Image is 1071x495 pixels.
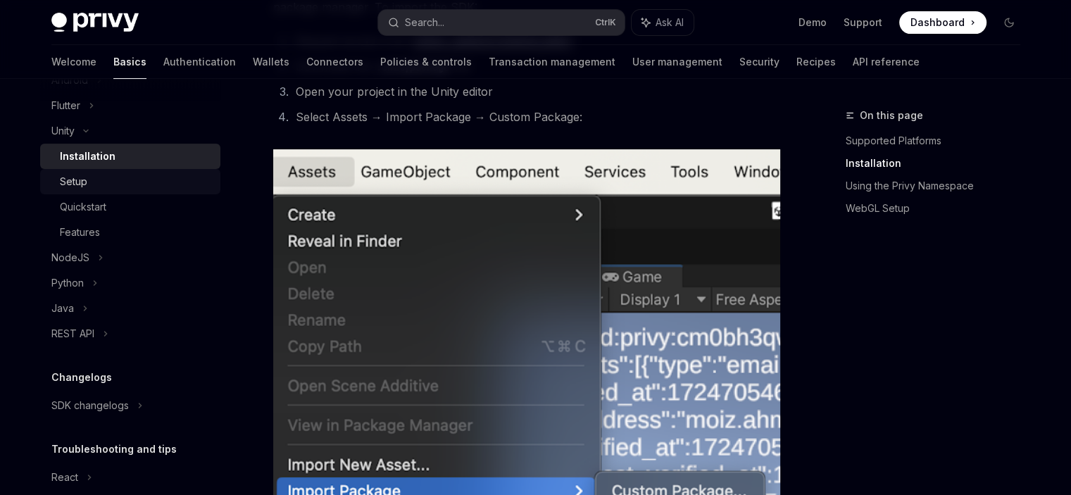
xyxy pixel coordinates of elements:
div: Features [60,224,100,241]
div: Unity [51,123,75,139]
a: Connectors [306,45,363,79]
img: dark logo [51,13,139,32]
h5: Changelogs [51,369,112,386]
li: Open your project in the Unity editor [292,82,781,101]
div: SDK changelogs [51,397,129,414]
h5: Troubleshooting and tips [51,441,177,458]
div: Search... [405,14,444,31]
div: Java [51,300,74,317]
a: Support [844,15,882,30]
a: Basics [113,45,146,79]
a: Supported Platforms [846,130,1032,152]
a: Quickstart [40,194,220,220]
a: User management [632,45,722,79]
div: Python [51,275,84,292]
button: Toggle dark mode [998,11,1020,34]
a: Demo [798,15,827,30]
a: Installation [846,152,1032,175]
span: On this page [860,107,923,124]
a: Authentication [163,45,236,79]
a: Wallets [253,45,289,79]
a: WebGL Setup [846,197,1032,220]
a: Using the Privy Namespace [846,175,1032,197]
span: Ask AI [656,15,684,30]
div: Installation [60,148,115,165]
a: Recipes [796,45,836,79]
a: Transaction management [489,45,615,79]
div: NodeJS [51,249,89,266]
a: Security [739,45,779,79]
div: Quickstart [60,199,106,215]
div: REST API [51,325,94,342]
div: React [51,469,78,486]
a: API reference [853,45,920,79]
div: Setup [60,173,87,190]
a: Welcome [51,45,96,79]
a: Dashboard [899,11,987,34]
a: Features [40,220,220,245]
div: Flutter [51,97,80,114]
a: Installation [40,144,220,169]
span: Ctrl K [595,17,616,28]
a: Setup [40,169,220,194]
a: Policies & controls [380,45,472,79]
li: Select Assets → Import Package → Custom Package: [292,107,781,127]
button: Ask AI [632,10,694,35]
button: Search...CtrlK [378,10,625,35]
span: Dashboard [910,15,965,30]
